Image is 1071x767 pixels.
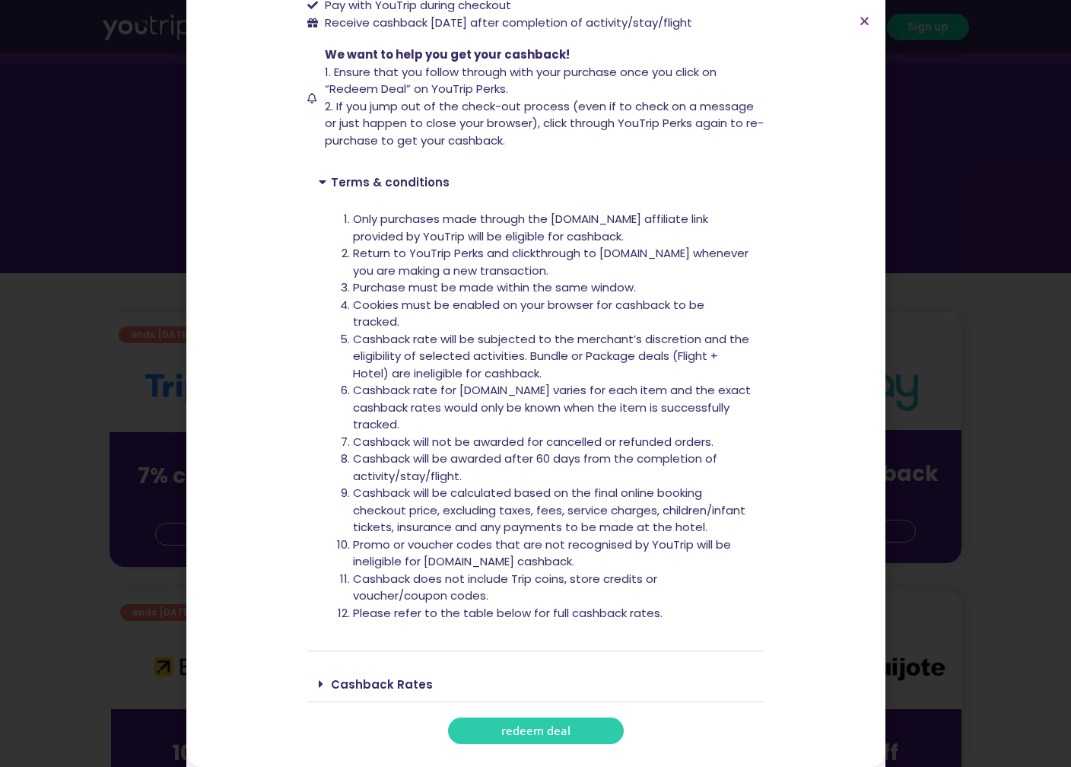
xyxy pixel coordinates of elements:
a: Close [859,15,870,27]
a: Cashback Rates [331,676,433,692]
span: Receive cashback [DATE] after completion of activity/stay/flight [325,14,692,30]
li: Please refer to the table below for full cashback rates. [353,605,752,622]
span: redeem deal [501,725,570,737]
li: Promo or voucher codes that are not recognised by YouTrip will be ineligible for [DOMAIN_NAME] ca... [353,536,752,571]
li: Cookies must be enabled on your browser for cashback to be tracked. [353,297,752,331]
li: Return to YouTrip Perks and clickthrough to [DOMAIN_NAME] whenever you are making a new transaction. [353,245,752,279]
a: redeem deal [448,718,624,744]
li: Cashback rate will be subjected to the merchant’s discretion and the eligibility of selected acti... [353,331,752,383]
li: Only purchases made through the [DOMAIN_NAME] affiliate link provided by YouTrip will be eligible... [353,211,752,245]
span: 1. Ensure that you follow through with your purchase once you click on “Redeem Deal” on YouTrip P... [325,64,717,97]
div: Terms & conditions [307,199,764,651]
span: 2. If you jump out of the check-out process (even if to check on a message or just happen to clos... [325,98,764,148]
a: Terms & conditions [331,174,450,190]
li: Cashback rate for [DOMAIN_NAME] varies for each item and the exact cashback rates would only be k... [353,382,752,434]
div: Terms & conditions [307,164,764,199]
li: Cashback will be awarded after 60 days from the completion of activity/stay/flight. [353,450,752,485]
li: Purchase must be made within the same window. [353,279,752,297]
span: We want to help you get your cashback! [325,46,570,62]
li: Cashback will be calculated based on the final online booking checkout price, excluding taxes, fe... [353,485,752,536]
li: Cashback will not be awarded for cancelled or refunded orders. [353,434,752,451]
li: Cashback does not include Trip coins, store credits or voucher/coupon codes. [353,571,752,605]
div: Cashback Rates [307,667,764,702]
